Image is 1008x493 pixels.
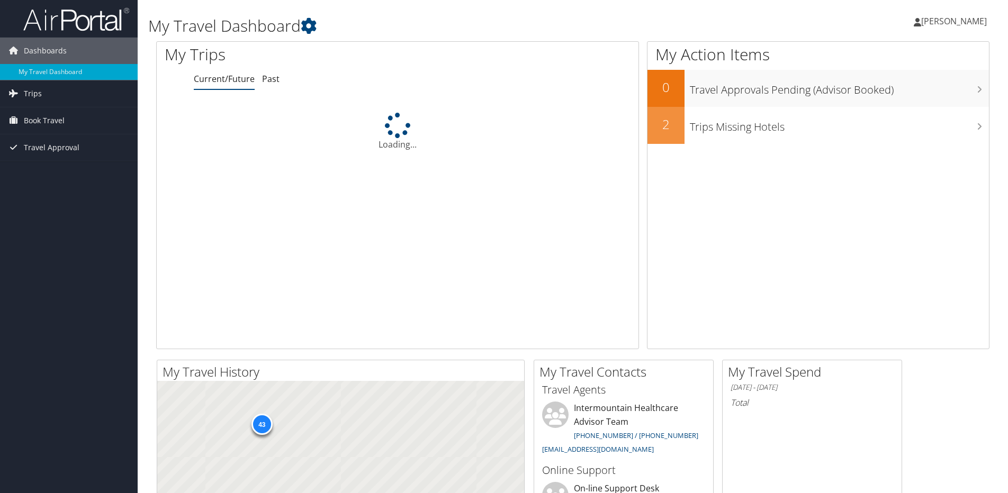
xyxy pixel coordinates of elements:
[24,80,42,107] span: Trips
[647,43,989,66] h1: My Action Items
[24,134,79,161] span: Travel Approval
[157,113,638,151] div: Loading...
[647,115,685,133] h2: 2
[163,363,524,381] h2: My Travel History
[690,77,989,97] h3: Travel Approvals Pending (Advisor Booked)
[537,401,710,458] li: Intermountain Healthcare Advisor Team
[542,444,654,454] a: [EMAIL_ADDRESS][DOMAIN_NAME]
[542,463,705,478] h3: Online Support
[647,78,685,96] h2: 0
[731,382,894,392] h6: [DATE] - [DATE]
[731,397,894,408] h6: Total
[574,431,698,440] a: [PHONE_NUMBER] / [PHONE_NUMBER]
[251,414,272,435] div: 43
[728,363,902,381] h2: My Travel Spend
[23,7,129,32] img: airportal-logo.png
[194,73,255,85] a: Current/Future
[24,38,67,64] span: Dashboards
[921,15,987,27] span: [PERSON_NAME]
[914,5,997,37] a: [PERSON_NAME]
[647,107,989,144] a: 2Trips Missing Hotels
[165,43,430,66] h1: My Trips
[647,70,989,107] a: 0Travel Approvals Pending (Advisor Booked)
[539,363,713,381] h2: My Travel Contacts
[690,114,989,134] h3: Trips Missing Hotels
[148,15,714,37] h1: My Travel Dashboard
[24,107,65,134] span: Book Travel
[542,382,705,397] h3: Travel Agents
[262,73,280,85] a: Past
